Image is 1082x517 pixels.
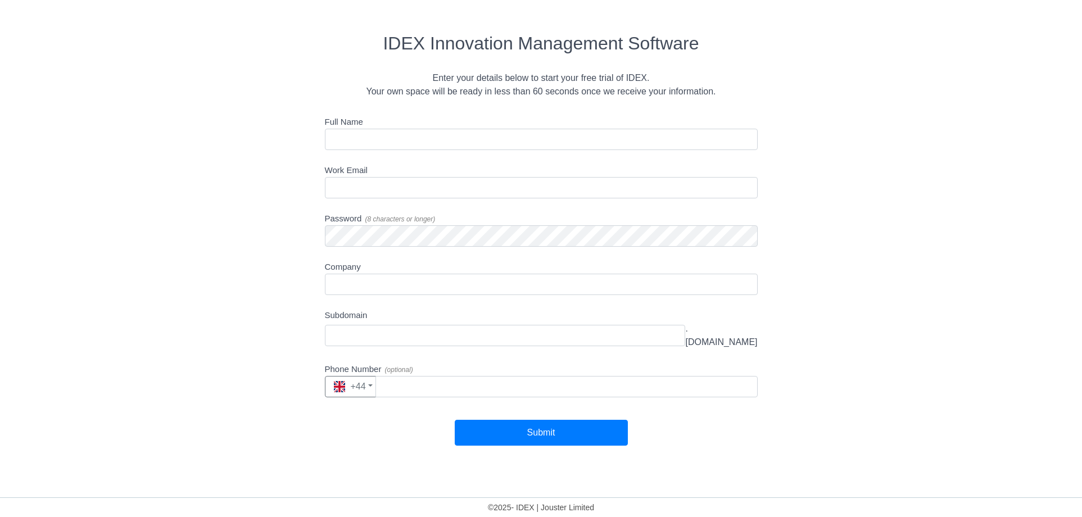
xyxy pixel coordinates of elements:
[325,376,376,397] button: +44
[54,85,1028,98] div: Your own space will be ready in less than 60 seconds once we receive your information.
[685,322,757,349] span: .[DOMAIN_NAME]
[334,382,366,391] span: +44
[54,33,1028,54] h2: IDEX Innovation Management Software
[325,363,413,376] label: Phone Number
[325,212,436,225] label: Password
[8,502,1074,517] div: © 2025 - IDEX | Jouster Limited
[325,261,361,274] label: Company
[385,366,413,374] span: ( optional )
[365,215,436,223] span: ( 8 characters or longer )
[455,420,628,446] button: Submit
[325,309,368,322] label: Subdomain
[325,164,368,177] label: Work Email
[334,381,345,392] img: gb.5db9fea0.svg
[325,116,363,129] label: Full Name
[54,71,1028,85] div: Enter your details below to start your free trial of IDEX.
